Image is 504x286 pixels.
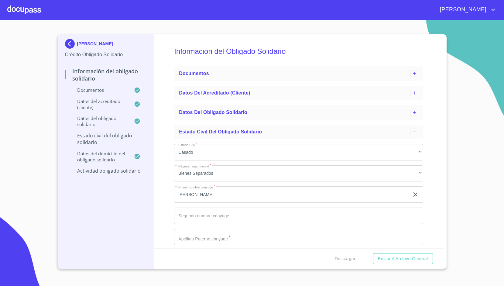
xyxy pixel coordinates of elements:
p: Datos del acreditado (cliente) [65,98,134,110]
p: Estado civil del obligado solidario [65,132,147,146]
div: [PERSON_NAME] [65,39,147,51]
button: account of current user [435,5,497,15]
h5: Información del Obligado Solidario [174,39,423,64]
div: Estado civil del obligado solidario [174,125,423,139]
img: Docupass spot blue [65,39,77,49]
p: Crédito Obligado Solidario [65,51,147,58]
p: Información del Obligado Solidario [65,67,147,82]
div: Documentos [174,66,423,81]
span: Documentos [179,71,209,76]
span: [PERSON_NAME] [435,5,489,15]
p: Documentos [65,87,134,93]
p: Actividad obligado solidario [65,167,147,174]
p: Datos del obligado solidario [65,115,134,127]
div: Bienes Separados [174,165,423,182]
p: [PERSON_NAME] [77,41,113,46]
span: Descargar [335,255,355,263]
div: Casado [174,144,423,160]
p: Datos del Domicilio del Obligado Solidario [65,150,134,163]
span: Datos del acreditado (cliente) [179,90,250,95]
button: Enviar a Archivo General [373,253,433,264]
div: Datos del obligado solidario [174,105,423,120]
span: Estado civil del obligado solidario [179,129,262,134]
button: clear input [412,191,419,198]
button: Descargar [332,253,358,264]
div: Datos del acreditado (cliente) [174,86,423,100]
span: Datos del obligado solidario [179,110,247,115]
span: Enviar a Archivo General [378,255,428,263]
